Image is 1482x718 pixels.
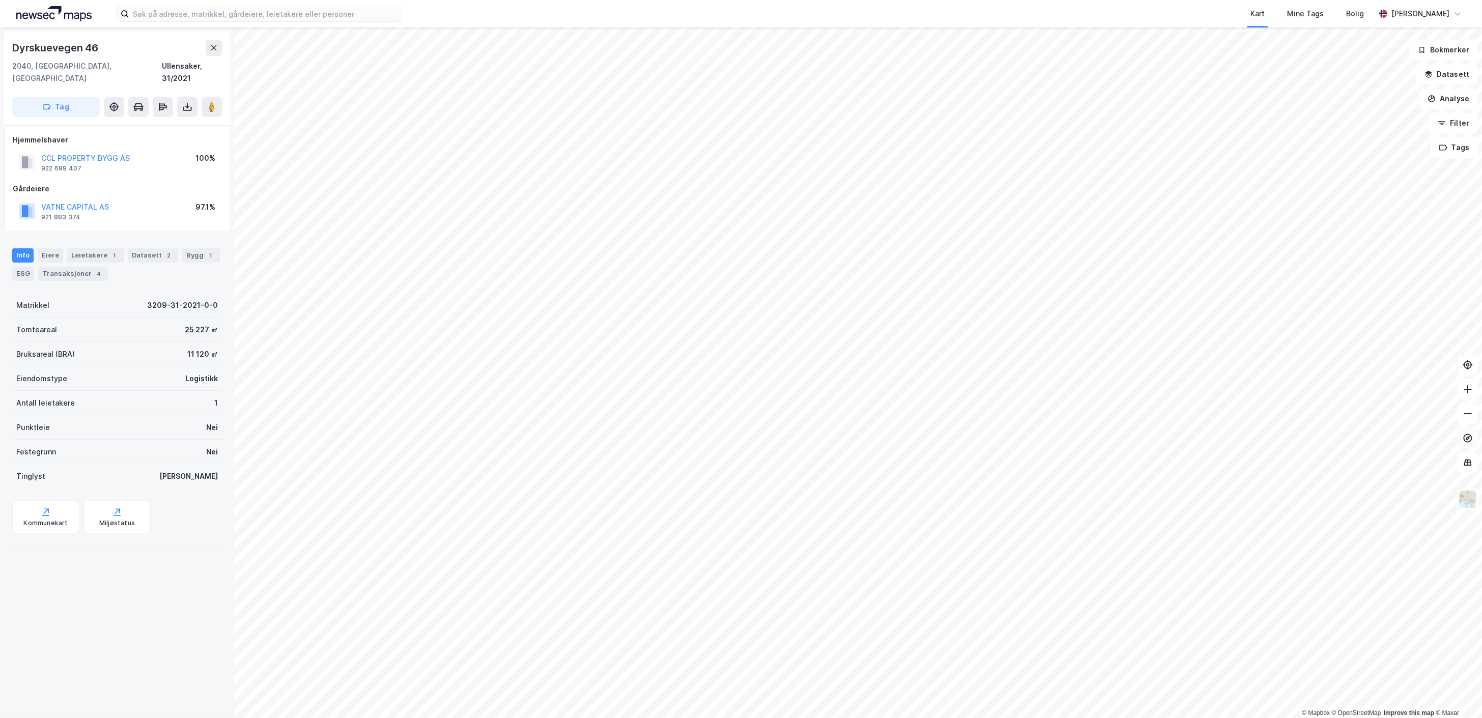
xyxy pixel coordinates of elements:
div: Logistikk [185,372,218,385]
iframe: Chat Widget [1431,669,1482,718]
div: 100% [195,152,215,164]
div: 25 227 ㎡ [185,324,218,336]
div: [PERSON_NAME] [1391,8,1449,20]
button: Bokmerker [1409,40,1478,60]
img: Z [1458,490,1477,509]
div: Dyrskuevegen 46 [12,40,100,56]
div: Nei [206,421,218,434]
div: Transaksjoner [38,267,108,281]
div: Leietakere [67,248,124,263]
div: Eiere [38,248,63,263]
div: Hjemmelshaver [13,134,221,146]
div: Tomteareal [16,324,57,336]
div: ESG [12,267,34,281]
div: 11 120 ㎡ [187,348,218,360]
a: Mapbox [1302,709,1330,716]
div: 921 883 374 [41,213,80,221]
button: Filter [1429,113,1478,133]
div: 2 [164,250,174,261]
button: Datasett [1416,64,1478,84]
div: Ullensaker, 31/2021 [162,60,222,84]
button: Analyse [1419,89,1478,109]
div: 4 [94,269,104,279]
div: Gårdeiere [13,183,221,195]
div: Kart [1250,8,1265,20]
div: Mine Tags [1287,8,1324,20]
input: Søk på adresse, matrikkel, gårdeiere, leietakere eller personer [129,6,401,21]
div: 3209-31-2021-0-0 [147,299,218,311]
div: 922 689 407 [41,164,81,173]
div: Kommunekart [23,519,68,527]
div: Tinglyst [16,470,45,482]
div: Bygg [182,248,220,263]
button: Tags [1431,137,1478,158]
a: Improve this map [1384,709,1434,716]
div: Eiendomstype [16,372,67,385]
div: 1 [214,397,218,409]
div: Antall leietakere [16,397,75,409]
div: Matrikkel [16,299,49,311]
div: Datasett [128,248,178,263]
img: logo.a4113a55bc3d86da70a041830d287a7e.svg [16,6,92,21]
div: Nei [206,446,218,458]
div: 1 [109,250,120,261]
div: 1 [206,250,216,261]
div: Festegrunn [16,446,56,458]
div: Miljøstatus [99,519,135,527]
div: 97.1% [195,201,215,213]
div: Punktleie [16,421,50,434]
div: Bruksareal (BRA) [16,348,75,360]
div: 2040, [GEOGRAPHIC_DATA], [GEOGRAPHIC_DATA] [12,60,162,84]
div: Info [12,248,34,263]
button: Tag [12,97,100,117]
div: Bolig [1346,8,1364,20]
a: OpenStreetMap [1332,709,1381,716]
div: [PERSON_NAME] [159,470,218,482]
